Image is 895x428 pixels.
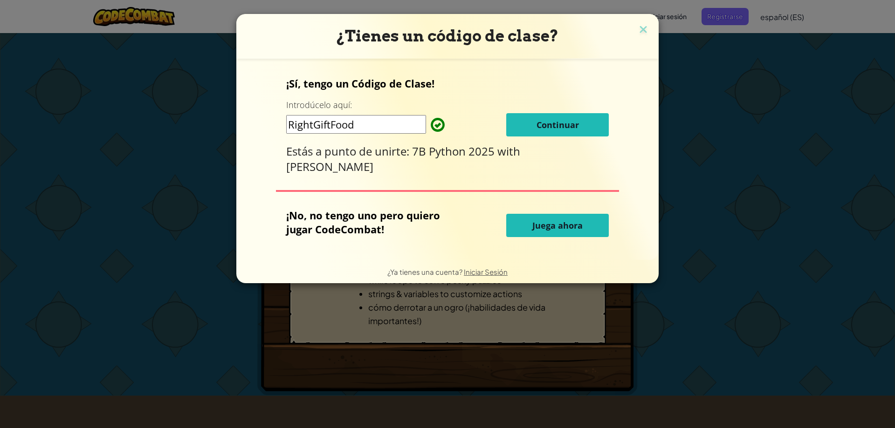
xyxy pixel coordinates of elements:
[412,143,497,159] span: 7B Python 2025
[506,113,609,136] button: Continuar
[286,76,609,90] p: ¡Sí, tengo un Código de Clase!
[337,27,558,45] span: ¿Tienes un código de clase?
[497,143,520,159] span: with
[537,119,579,130] span: Continuar
[286,99,352,111] label: Introdúcelo aquí:
[286,159,373,174] span: [PERSON_NAME]
[637,23,649,37] img: close icon
[286,208,460,236] p: ¡No, no tengo uno pero quiero jugar CodeCombat!
[464,267,508,276] a: Iniciar Sesión
[387,267,464,276] span: ¿Ya tienes una cuenta?
[286,143,412,159] span: Estás a punto de unirte:
[506,214,609,237] button: Juega ahora
[532,220,583,231] span: Juega ahora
